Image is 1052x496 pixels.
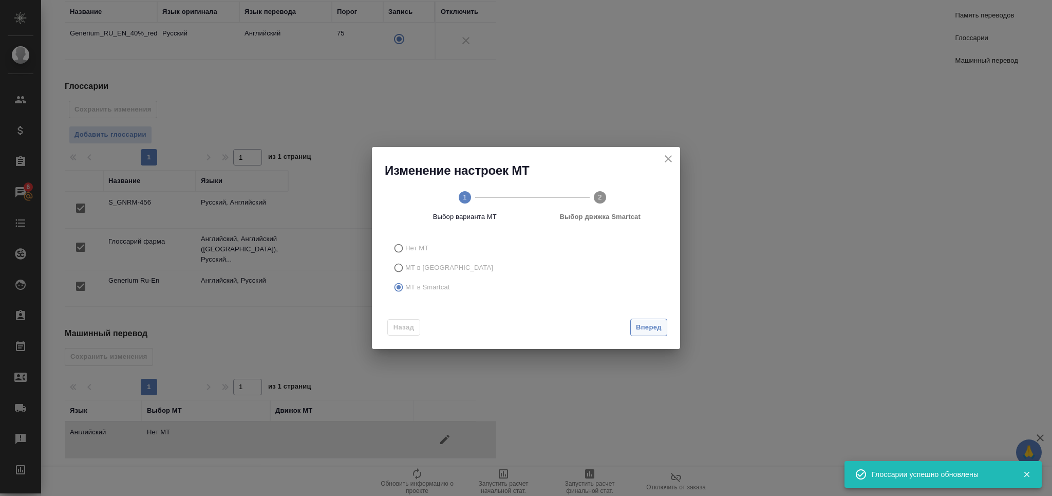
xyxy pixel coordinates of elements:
[636,322,662,334] span: Вперед
[463,193,466,201] text: 1
[630,319,667,337] button: Вперед
[537,212,664,222] span: Выбор движка Smartcat
[1016,470,1037,479] button: Закрыть
[405,282,450,292] span: МТ в Smartcat
[405,263,493,273] span: МТ в [GEOGRAPHIC_DATA]
[872,469,1007,480] div: Глоссарии успешно обновлены
[661,151,676,167] button: close
[401,212,529,222] span: Выбор варианта МТ
[598,193,602,201] text: 2
[405,243,428,253] span: Нет МТ
[385,162,680,179] h2: Изменение настроек МТ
